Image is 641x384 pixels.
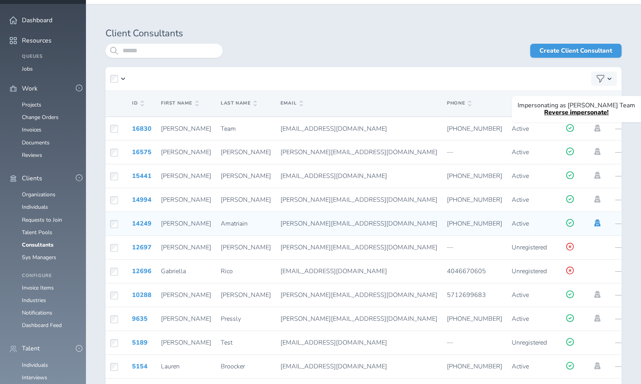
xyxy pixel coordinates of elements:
span: Email [280,101,303,106]
a: Individuals [22,361,48,369]
span: Active [512,291,529,299]
span: Active [512,362,529,371]
span: Clients [22,175,42,182]
span: [PERSON_NAME] [161,243,211,252]
a: Impersonate [593,172,602,179]
span: [PERSON_NAME] [161,338,211,347]
h4: Queues [22,54,77,59]
a: Consultants [22,241,54,249]
a: Impersonate [593,291,602,298]
span: Pressly [221,315,241,323]
span: Active [512,148,529,156]
a: Notifications [22,309,52,316]
a: 14249 [132,219,152,228]
a: Individuals [22,203,48,211]
a: Documents [22,139,50,146]
p: Impersonating as [PERSON_NAME] Team [518,102,635,109]
span: Last Name [221,101,257,106]
a: 5154 [132,362,148,371]
a: Invoice Items [22,284,54,292]
span: 4046670605 [447,267,486,276]
span: Unregistered [512,338,547,347]
span: [PHONE_NUMBER] [447,196,502,204]
a: Impersonate [593,148,602,155]
span: Work [22,85,37,92]
span: [EMAIL_ADDRESS][DOMAIN_NAME] [280,362,387,371]
span: [PHONE_NUMBER] [447,315,502,323]
span: [PERSON_NAME] [161,196,211,204]
span: [EMAIL_ADDRESS][DOMAIN_NAME] [280,267,387,276]
a: 14994 [132,196,152,204]
span: [PERSON_NAME] [221,172,271,180]
span: [EMAIL_ADDRESS][DOMAIN_NAME] [280,338,387,347]
span: [PERSON_NAME] [161,315,211,323]
span: [PERSON_NAME] [221,196,271,204]
span: 5712699683 [447,291,486,299]
span: Active [512,196,529,204]
a: 16575 [132,148,152,156]
a: Impersonate [593,124,602,132]
a: 5189 [132,338,148,347]
a: Jobs [22,65,33,73]
span: [PERSON_NAME][EMAIL_ADDRESS][DOMAIN_NAME] [280,243,437,252]
a: Impersonate [593,219,602,226]
span: Talent [22,345,40,352]
a: Sys Managers [22,254,56,261]
button: - [76,85,82,91]
span: [PERSON_NAME][EMAIL_ADDRESS][DOMAIN_NAME] [280,315,437,323]
span: [PHONE_NUMBER] [447,362,502,371]
span: [PERSON_NAME][EMAIL_ADDRESS][DOMAIN_NAME] [280,219,437,228]
span: Gabriella [161,267,186,276]
a: Create Client Consultant [530,44,621,58]
span: Lauren [161,362,180,371]
span: [PERSON_NAME] [221,291,271,299]
span: Team [221,124,236,133]
span: Phone [447,101,471,106]
span: Rico [221,267,233,276]
span: [PERSON_NAME][EMAIL_ADDRESS][DOMAIN_NAME] [280,148,437,156]
a: 10288 [132,291,152,299]
h1: Client Consultants [105,28,621,39]
button: - [76,345,82,352]
span: Unregistered [512,267,547,276]
a: Impersonate [593,315,602,322]
span: Active [512,124,529,133]
span: [EMAIL_ADDRESS][DOMAIN_NAME] [280,172,387,180]
a: Change Orders [22,114,59,121]
a: Impersonate [593,362,602,369]
button: - [76,174,82,181]
a: 9635 [132,315,148,323]
span: [PHONE_NUMBER] [447,219,502,228]
span: [PERSON_NAME] [161,124,211,133]
span: Resources [22,37,52,44]
a: Dashboard Feed [22,322,62,329]
a: Industries [22,297,46,304]
span: Unregistered [512,243,547,252]
span: [EMAIL_ADDRESS][DOMAIN_NAME] [280,124,387,133]
a: 16830 [132,124,152,133]
span: Active [512,219,529,228]
span: ID [132,101,144,106]
span: Amatriain [221,219,248,228]
a: Impersonate [593,196,602,203]
a: Talent Pools [22,229,52,236]
span: [PERSON_NAME][EMAIL_ADDRESS][DOMAIN_NAME] [280,196,437,204]
span: Test [221,338,232,347]
span: First Name [161,101,198,106]
a: Invoices [22,126,41,133]
a: Requests to Join [22,216,62,224]
span: Broocker [221,362,245,371]
a: 12697 [132,243,152,252]
span: [PERSON_NAME] [221,148,271,156]
p: — [447,244,502,251]
a: Interviews [22,374,47,381]
span: [PERSON_NAME] [161,172,211,180]
span: [PERSON_NAME] [161,219,211,228]
span: Active [512,315,529,323]
span: [PERSON_NAME] [161,291,211,299]
h4: Configure [22,273,77,279]
a: Reverse impersonate! [544,108,609,117]
a: Projects [22,101,41,108]
span: [PERSON_NAME][EMAIL_ADDRESS][DOMAIN_NAME] [280,291,437,299]
span: [PERSON_NAME] [221,243,271,252]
